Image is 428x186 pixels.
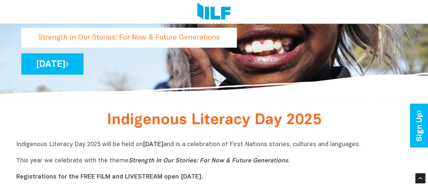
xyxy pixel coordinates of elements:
a: [DATE] [21,53,84,75]
p: Indigenous Literacy Day 2025 will be held on and is a celebration of First Nations stories, cultu... [16,141,412,181]
i: Strength In Our Stories: For Now & Future Generations [129,158,288,164]
p: Strength In Our Stories: For Now & Future Generations [21,28,237,48]
span: Indigenous Literacy Day 2025 [107,113,321,127]
div: Scroll Back to Top [415,173,425,183]
b: [DATE] [143,142,163,148]
img: Logo [197,3,231,21]
b: Registrations for the FREE FILM and LIVESTREAM open [DATE]. [16,174,203,180]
